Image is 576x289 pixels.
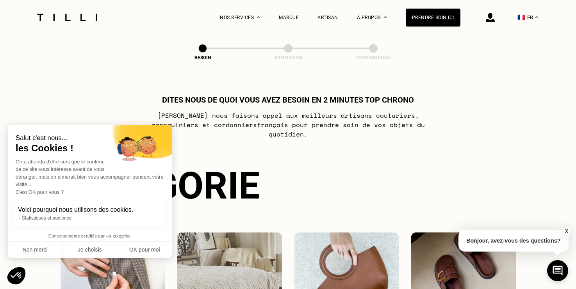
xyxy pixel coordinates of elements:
[317,15,338,20] a: Artisan
[249,55,327,60] div: Estimation
[517,14,525,21] span: 🇫🇷
[164,55,242,60] div: Besoin
[535,16,538,18] img: menu déroulant
[61,164,516,207] div: Catégorie
[257,16,260,18] img: Menu déroulant
[279,15,299,20] a: Marque
[562,227,570,236] button: X
[486,13,495,22] img: icône connexion
[133,111,443,139] p: [PERSON_NAME] nous faisons appel aux meilleurs artisans couturiers , maroquiniers et cordonniers ...
[406,9,460,27] a: Prendre soin ici
[162,95,414,105] h1: Dites nous de quoi vous avez besoin en 2 minutes top chrono
[384,16,387,18] img: Menu déroulant à propos
[458,230,569,252] p: Bonjour, avez-vous des questions?
[334,55,412,60] div: Confirmation
[34,14,100,21] img: Logo du service de couturière Tilli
